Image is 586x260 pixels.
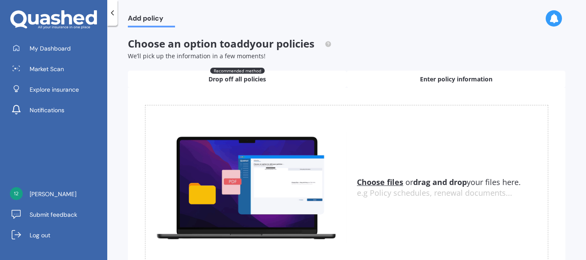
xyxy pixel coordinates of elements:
a: Market Scan [6,60,107,78]
span: We’ll pick up the information in a few moments! [128,52,266,60]
span: Explore insurance [30,85,79,94]
a: Notifications [6,102,107,119]
span: Market Scan [30,65,64,73]
img: upload.de96410c8ce839c3fdd5.gif [145,132,347,243]
span: Log out [30,231,50,239]
span: Enter policy information [420,75,492,84]
a: Submit feedback [6,206,107,223]
a: Log out [6,227,107,244]
span: Submit feedback [30,210,77,219]
span: Add policy [128,14,175,26]
span: to add your policies [220,36,314,51]
span: Notifications [30,106,64,114]
span: My Dashboard [30,44,71,53]
span: or your files here. [357,177,521,187]
span: [PERSON_NAME] [30,190,76,198]
u: Choose files [357,177,403,187]
div: e.g Policy schedules, renewal documents... [357,188,548,198]
span: Choose an option [128,36,332,51]
span: Drop off all policies [208,75,266,84]
a: [PERSON_NAME] [6,185,107,203]
a: Explore insurance [6,81,107,98]
a: My Dashboard [6,40,107,57]
b: drag and drop [413,177,467,187]
img: 34848ad420fd38e03e4e47574f71338f [10,187,23,200]
span: Recommended method [210,68,265,74]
